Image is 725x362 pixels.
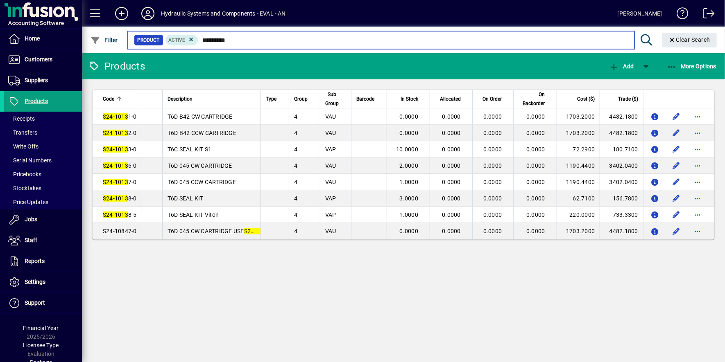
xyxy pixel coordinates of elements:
[165,35,198,45] mat-chip: Activation Status: Active
[4,293,82,313] a: Support
[478,94,510,103] div: On Order
[266,94,284,103] div: Type
[483,195,502,202] span: 0.0000
[442,146,461,153] span: 0.0000
[557,174,600,190] td: 1190.4400
[168,228,278,234] span: T6D 045 CW CARTRIDGE USE 6-0
[325,228,336,234] span: VAU
[691,143,704,156] button: More options
[483,113,502,120] span: 0.0000
[325,146,336,153] span: VAP
[4,49,82,70] a: Customers
[526,195,545,202] span: 0.0000
[577,94,595,103] span: Cost ($)
[88,60,145,73] div: Products
[526,146,545,153] span: 0.0000
[103,94,114,103] span: Code
[168,162,232,169] span: T6D 045 CW CARTRIDGE
[557,157,600,174] td: 1190.4400
[670,192,683,205] button: Edit
[442,228,461,234] span: 0.0000
[691,126,704,139] button: More options
[325,113,336,120] span: VAU
[25,299,45,306] span: Support
[600,108,643,125] td: 4482.1800
[103,179,128,185] em: S24-1013
[618,7,662,20] div: [PERSON_NAME]
[325,130,336,136] span: VAU
[600,125,643,141] td: 4482.1800
[557,190,600,207] td: 62.7100
[400,211,419,218] span: 1.0000
[8,143,39,150] span: Write Offs
[519,90,545,108] span: On Backorder
[325,90,346,108] div: Sub Group
[161,7,286,20] div: Hydraulic Systems and Components - EVAL - AN
[4,126,82,139] a: Transfers
[400,113,419,120] span: 0.0000
[168,94,256,103] div: Description
[4,112,82,126] a: Receipts
[103,113,137,120] span: 1-0
[138,36,160,44] span: Product
[169,37,186,43] span: Active
[400,130,419,136] span: 0.0000
[325,195,336,202] span: VAP
[294,113,297,120] span: 4
[691,110,704,123] button: More options
[103,130,128,136] em: S24-1013
[356,94,382,103] div: Barcode
[483,162,502,169] span: 0.0000
[400,228,419,234] span: 0.0000
[600,207,643,223] td: 733.3300
[294,94,308,103] span: Group
[400,195,419,202] span: 3.0000
[483,130,502,136] span: 0.0000
[600,190,643,207] td: 156.7800
[526,162,545,169] span: 0.0000
[4,251,82,272] a: Reports
[168,94,193,103] span: Description
[607,59,636,74] button: Add
[483,179,502,185] span: 0.0000
[600,174,643,190] td: 3402.0400
[440,94,461,103] span: Allocated
[670,110,683,123] button: Edit
[526,211,545,218] span: 0.0000
[4,70,82,91] a: Suppliers
[325,90,339,108] span: Sub Group
[671,2,689,28] a: Knowledge Base
[91,37,118,43] span: Filter
[266,94,276,103] span: Type
[244,228,270,234] em: S24-1013
[600,141,643,157] td: 180.7100
[294,195,297,202] span: 4
[25,35,40,42] span: Home
[168,113,233,120] span: T6D B42 CW CARTRIDGE
[325,211,336,218] span: VAP
[442,179,461,185] span: 0.0000
[4,195,82,209] a: Price Updates
[697,2,715,28] a: Logout
[526,130,545,136] span: 0.0000
[670,126,683,139] button: Edit
[103,211,137,218] span: 8-5
[4,181,82,195] a: Stocktakes
[103,179,137,185] span: 7-0
[483,94,502,103] span: On Order
[670,143,683,156] button: Edit
[557,207,600,223] td: 220.0000
[25,56,52,63] span: Customers
[4,29,82,49] a: Home
[557,108,600,125] td: 1703.2000
[519,90,552,108] div: On Backorder
[103,130,137,136] span: 2-0
[442,195,461,202] span: 0.0000
[442,211,461,218] span: 0.0000
[103,162,137,169] span: 6-0
[25,98,48,104] span: Products
[294,130,297,136] span: 4
[557,141,600,157] td: 72.2900
[23,342,59,349] span: Licensee Type
[8,171,41,178] span: Pricebooks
